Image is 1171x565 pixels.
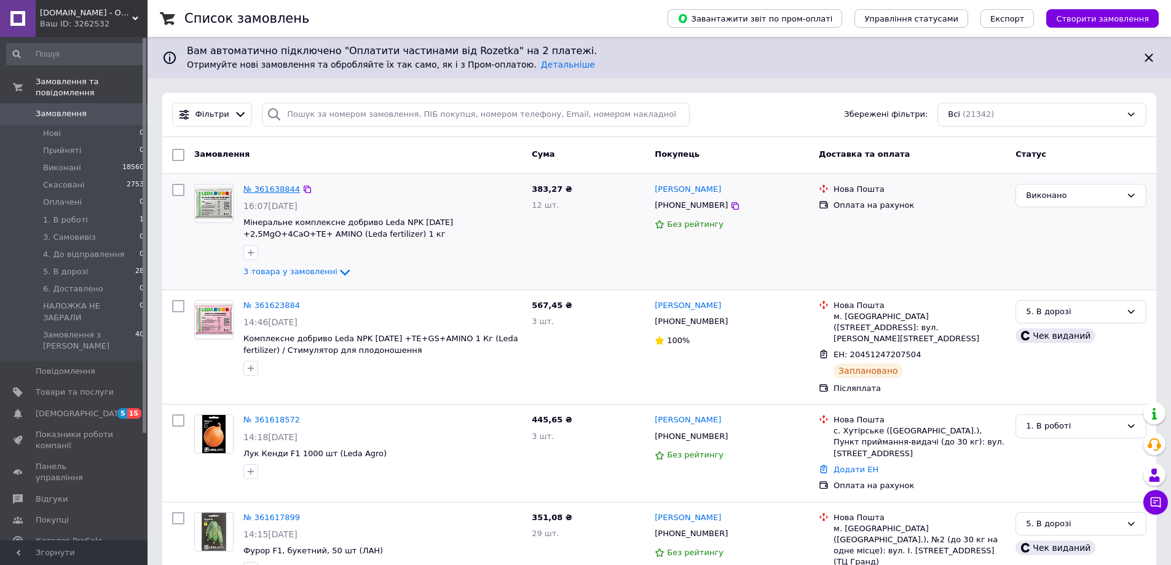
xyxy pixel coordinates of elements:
span: Без рейтингу [667,450,723,459]
a: Мінеральне комплексне добриво Leda NPK [DATE] +2,5MgO+4CaO+TE+ AMINO (Leda fertilizer) 1 кг [243,218,453,239]
span: Доставка та оплата [819,149,910,159]
span: Каталог ProSale [36,535,102,547]
span: Фільтри [195,109,229,121]
span: 5. В дорозі [43,266,88,277]
span: Покупці [36,515,69,526]
a: 3 товара у замовленні [243,267,352,276]
span: 3. Самовивіз [43,232,96,243]
span: 0 [140,283,144,294]
span: 0 [140,145,144,156]
a: Комплексне добриво Leda NPK [DATE] +ТЕ+GS+AMINO 1 Кг (Leda fertilizer) / Стимулятор для плодоношення [243,334,518,355]
div: Ваш ID: 3262532 [40,18,148,30]
span: Без рейтингу [667,219,723,229]
span: Фурор F1, букетний, 50 шт (ЛАН) [243,546,383,555]
span: Отримуйте нові замовлення та обробляйте їх так само, як і з Пром-оплатою. [187,60,595,69]
span: 4. До відправлення [43,249,125,260]
span: [PHONE_NUMBER] [655,432,728,441]
div: Нова Пошта [834,184,1006,195]
button: Завантажити звіт по пром-оплаті [668,9,842,28]
span: Замовлення [194,149,250,159]
button: Експорт [980,9,1035,28]
div: с. Хутірське ([GEOGRAPHIC_DATA].), Пункт приймання-видачі (до 30 кг): вул. [STREET_ADDRESS] [834,425,1006,459]
span: 0 [140,249,144,260]
a: Детальніше [541,60,595,69]
div: Післяплата [834,383,1006,394]
span: Вам автоматично підключено "Оплатити частинами від Rozetka" на 2 платежі. [187,44,1132,58]
a: [PERSON_NAME] [655,300,721,312]
span: Завантажити звіт по пром-оплаті [677,13,832,24]
span: Оплачені [43,197,82,208]
span: 40 [135,330,144,352]
span: 3 товара у замовленні [243,267,337,276]
span: 3 шт. [532,317,554,326]
span: Прийняті [43,145,81,156]
span: 28 [135,266,144,277]
a: Додати ЕН [834,465,878,474]
a: Лук Кенди F1 1000 шт (Leda Agro) [243,449,387,458]
img: Фото товару [195,303,233,336]
span: 14:46[DATE] [243,317,298,327]
div: Оплата на рахунок [834,480,1006,491]
span: Експорт [990,14,1025,23]
a: [PERSON_NAME] [655,414,721,426]
span: 0 [140,128,144,139]
div: Чек виданий [1015,540,1095,555]
span: Нові [43,128,61,139]
span: 383,27 ₴ [532,184,572,194]
a: Фото товару [194,184,234,223]
span: 1. В роботі [43,215,88,226]
div: 1. В роботі [1026,420,1121,433]
span: 445,65 ₴ [532,415,572,424]
span: Показники роботи компанії [36,429,114,451]
span: 351,08 ₴ [532,513,572,522]
span: 12 шт. [532,200,559,210]
span: Ledaagro.Shop - Онлайн-супермаркет товарів для саду та городу [40,7,132,18]
span: 0 [140,197,144,208]
span: 1 [140,215,144,226]
a: Фото товару [194,414,234,454]
span: Замовлення та повідомлення [36,76,148,98]
img: Фото товару [202,415,226,453]
a: [PERSON_NAME] [655,512,721,524]
img: Фото товару [195,187,233,219]
span: Створити замовлення [1056,14,1149,23]
a: № 361618572 [243,415,300,424]
span: 0 [140,232,144,243]
span: Всі [948,109,960,121]
span: 18560 [122,162,144,173]
input: Пошук за номером замовлення, ПІБ покупця, номером телефону, Email, номером накладної [262,103,690,127]
span: НАЛОЖКА НЕ ЗАБРАЛИ [43,301,140,323]
span: 6. Доставлено [43,283,103,294]
span: Замовлення з [PERSON_NAME] [43,330,135,352]
span: 0 [140,301,144,323]
div: Заплановано [834,363,903,378]
span: [PHONE_NUMBER] [655,200,728,210]
div: Виконано [1026,189,1121,202]
span: Виконані [43,162,81,173]
input: Пошук [6,43,145,65]
a: № 361638844 [243,184,300,194]
span: Без рейтингу [667,548,723,557]
span: Відгуки [36,494,68,505]
a: Фото товару [194,512,234,551]
span: ЕН: 20451247207504 [834,350,921,359]
span: Товари та послуги [36,387,114,398]
span: 29 шт. [532,529,559,538]
span: Замовлення [36,108,87,119]
span: 2753 [127,180,144,191]
span: 3 шт. [532,432,554,441]
a: Створити замовлення [1034,14,1159,23]
span: 567,45 ₴ [532,301,572,310]
span: Збережені фільтри: [844,109,928,121]
span: [PHONE_NUMBER] [655,317,728,326]
div: Оплата на рахунок [834,200,1006,211]
span: 100% [667,336,690,345]
span: 15 [127,408,141,419]
span: Статус [1015,149,1046,159]
span: 16:07[DATE] [243,201,298,211]
span: (21342) [963,109,995,119]
div: Нова Пошта [834,300,1006,311]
